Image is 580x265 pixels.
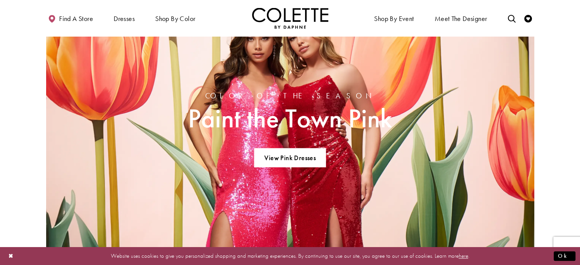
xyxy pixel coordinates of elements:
[46,8,95,29] a: Find a store
[112,8,137,29] span: Dresses
[252,8,328,29] a: Visit Home Page
[522,8,534,29] a: Check Wishlist
[374,15,414,22] span: Shop By Event
[114,15,135,22] span: Dresses
[506,8,517,29] a: Toggle search
[155,15,195,22] span: Shop by color
[188,104,392,133] span: Paint the Town Pink
[435,15,487,22] span: Meet the designer
[433,8,489,29] a: Meet the designer
[55,251,525,261] p: Website uses cookies to give you personalized shopping and marketing experiences. By continuing t...
[254,148,326,167] a: View Pink Dresses
[46,8,534,251] a: colette by daphne models wearing spring 2025 dresses Related Link
[5,249,18,263] button: Close Dialog
[459,252,468,260] a: here
[153,8,197,29] span: Shop by color
[252,8,328,29] img: Colette by Daphne
[59,15,93,22] span: Find a store
[554,251,575,261] button: Submit Dialog
[188,92,392,100] span: Color of the Season
[372,8,416,29] span: Shop By Event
